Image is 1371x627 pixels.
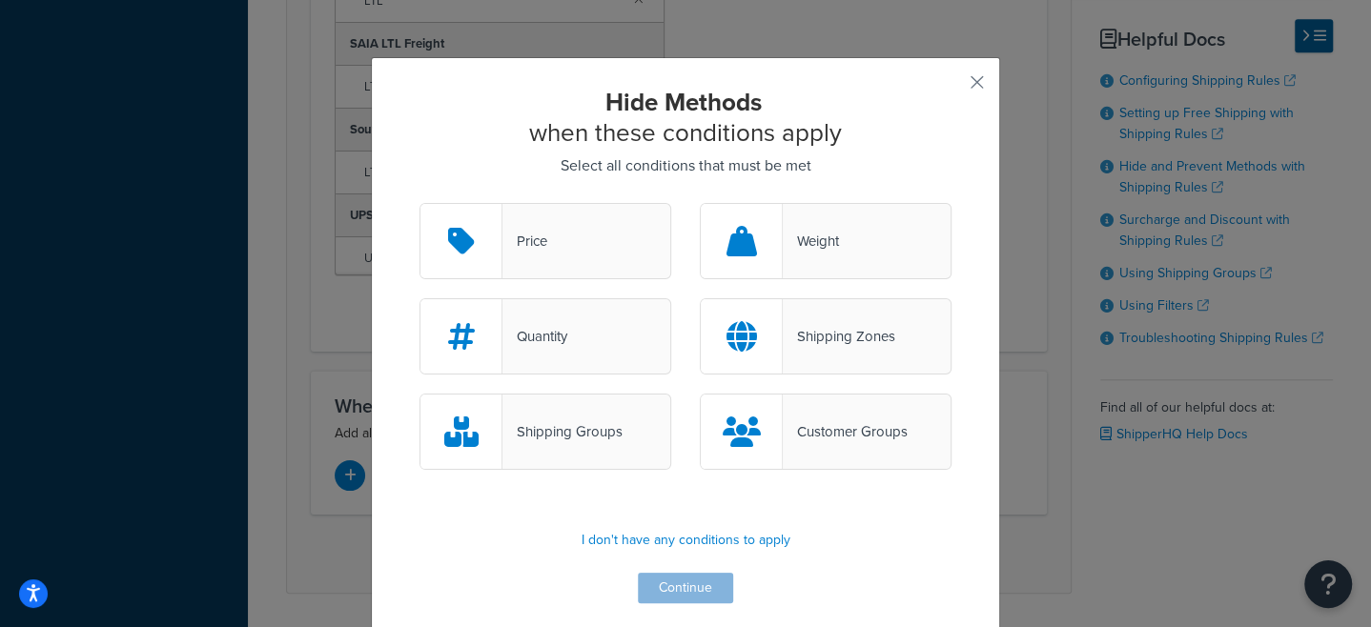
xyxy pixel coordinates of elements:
[502,418,622,445] div: Shipping Groups
[605,84,762,120] strong: Hide Methods
[783,418,907,445] div: Customer Groups
[419,87,952,148] h2: when these conditions apply
[419,527,952,554] p: I don't have any conditions to apply
[783,323,894,350] div: Shipping Zones
[502,228,546,254] div: Price
[783,228,838,254] div: Weight
[419,152,952,179] p: Select all conditions that must be met
[502,323,566,350] div: Quantity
